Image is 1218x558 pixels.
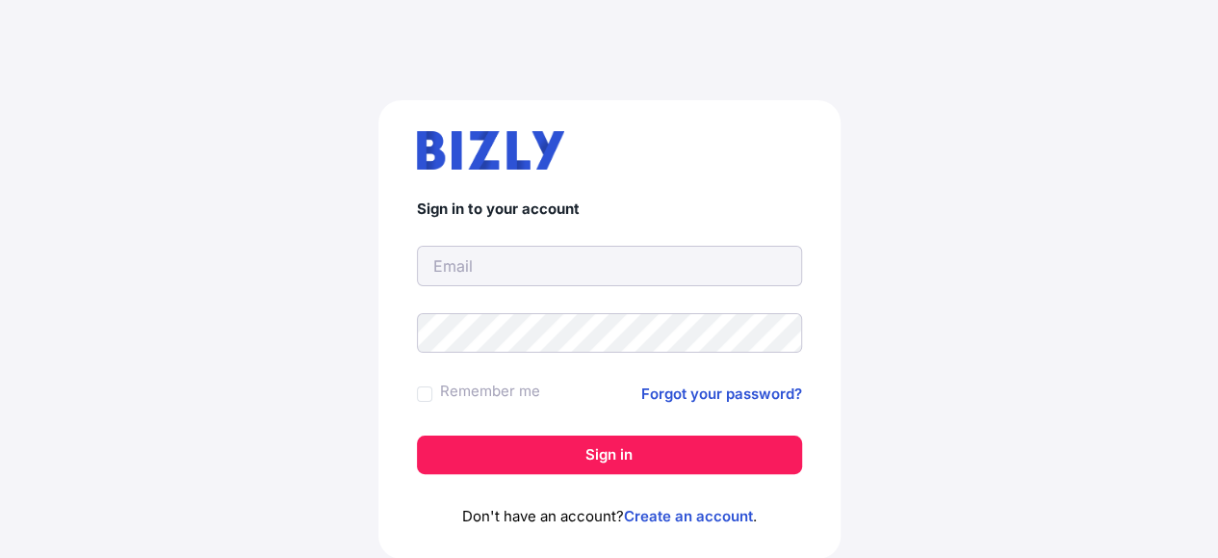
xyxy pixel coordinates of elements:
label: Remember me [440,380,540,403]
a: Create an account [624,507,753,525]
a: Forgot your password? [641,383,802,406]
img: bizly_logo.svg [417,131,565,170]
input: Email [417,246,802,286]
p: Don't have an account? . [417,505,802,528]
button: Sign in [417,436,802,474]
h4: Sign in to your account [417,200,802,219]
